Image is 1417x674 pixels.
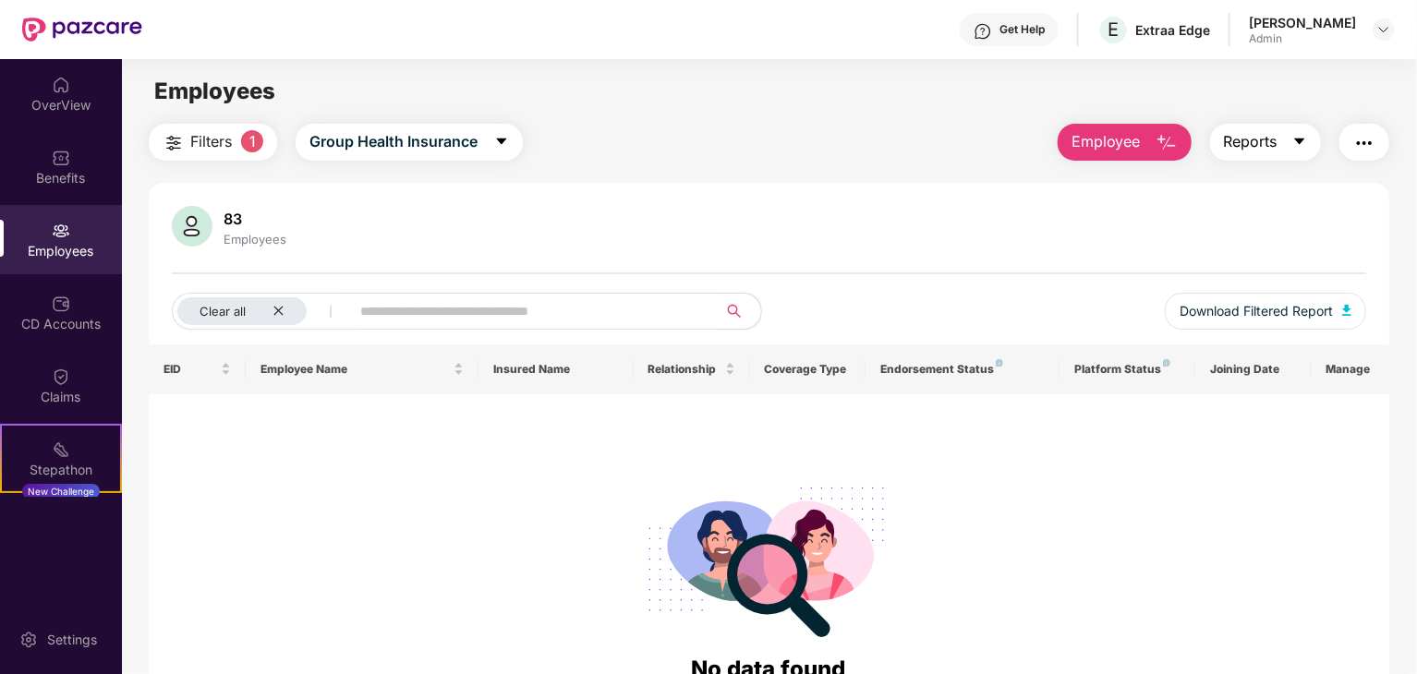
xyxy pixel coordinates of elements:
span: Relationship [648,362,721,377]
span: Filters [190,130,232,153]
th: EID [149,344,246,394]
span: caret-down [1292,134,1307,150]
span: Employee Name [260,362,450,377]
span: 1 [241,130,263,152]
img: svg+xml;base64,PHN2ZyBpZD0iQmVuZWZpdHMiIHhtbG5zPSJodHRwOi8vd3d3LnczLm9yZy8yMDAwL3N2ZyIgd2lkdGg9Ij... [52,149,70,167]
button: Employee [1058,124,1192,161]
th: Insured Name [478,344,634,394]
img: svg+xml;base64,PHN2ZyBpZD0iSG9tZSIgeG1sbnM9Imh0dHA6Ly93d3cudzMub3JnLzIwMDAvc3ZnIiB3aWR0aD0iMjAiIG... [52,76,70,94]
div: Admin [1249,31,1356,46]
button: Reportscaret-down [1210,124,1321,161]
button: Filters1 [149,124,277,161]
img: New Pazcare Logo [22,18,142,42]
span: Download Filtered Report [1180,301,1333,321]
div: [PERSON_NAME] [1249,14,1356,31]
img: svg+xml;base64,PHN2ZyBpZD0iQ2xhaW0iIHhtbG5zPSJodHRwOi8vd3d3LnczLm9yZy8yMDAwL3N2ZyIgd2lkdGg9IjIwIi... [52,367,70,386]
img: svg+xml;base64,PHN2ZyB4bWxucz0iaHR0cDovL3d3dy53My5vcmcvMjAwMC9zdmciIHdpZHRoPSIyNCIgaGVpZ2h0PSIyNC... [163,132,185,154]
img: svg+xml;base64,PHN2ZyBpZD0iRW1wbG95ZWVzIiB4bWxucz0iaHR0cDovL3d3dy53My5vcmcvMjAwMC9zdmciIHdpZHRoPS... [52,222,70,240]
div: Platform Status [1074,362,1181,377]
img: svg+xml;base64,PHN2ZyB4bWxucz0iaHR0cDovL3d3dy53My5vcmcvMjAwMC9zdmciIHhtbG5zOnhsaW5rPSJodHRwOi8vd3... [172,206,212,247]
div: Extraa Edge [1135,21,1210,39]
img: svg+xml;base64,PHN2ZyBpZD0iU2V0dGluZy0yMHgyMCIgeG1sbnM9Imh0dHA6Ly93d3cudzMub3JnLzIwMDAvc3ZnIiB3aW... [19,631,38,649]
img: svg+xml;base64,PHN2ZyB4bWxucz0iaHR0cDovL3d3dy53My5vcmcvMjAwMC9zdmciIHdpZHRoPSI4IiBoZWlnaHQ9IjgiIH... [996,359,1003,367]
img: svg+xml;base64,PHN2ZyBpZD0iSGVscC0zMngzMiIgeG1sbnM9Imh0dHA6Ly93d3cudzMub3JnLzIwMDAvc3ZnIiB3aWR0aD... [974,22,992,41]
div: Settings [42,631,103,649]
span: E [1108,18,1120,41]
th: Coverage Type [750,344,866,394]
th: Employee Name [246,344,478,394]
img: svg+xml;base64,PHN2ZyBpZD0iRHJvcGRvd24tMzJ4MzIiIHhtbG5zPSJodHRwOi8vd3d3LnczLm9yZy8yMDAwL3N2ZyIgd2... [1376,22,1391,37]
span: close [272,305,285,317]
img: svg+xml;base64,PHN2ZyB4bWxucz0iaHR0cDovL3d3dy53My5vcmcvMjAwMC9zdmciIHhtbG5zOnhsaW5rPSJodHRwOi8vd3... [1342,305,1351,316]
th: Manage [1312,344,1389,394]
div: Get Help [999,22,1045,37]
img: svg+xml;base64,PHN2ZyBpZD0iQ0RfQWNjb3VudHMiIGRhdGEtbmFtZT0iQ0QgQWNjb3VudHMiIHhtbG5zPSJodHRwOi8vd3... [52,295,70,313]
span: EID [163,362,217,377]
span: Employee [1072,130,1141,153]
div: New Challenge [22,484,100,499]
img: svg+xml;base64,PHN2ZyB4bWxucz0iaHR0cDovL3d3dy53My5vcmcvMjAwMC9zdmciIHhtbG5zOnhsaW5rPSJodHRwOi8vd3... [1156,132,1178,154]
span: Reports [1224,130,1278,153]
th: Joining Date [1195,344,1312,394]
button: search [716,293,762,330]
div: Employees [220,232,290,247]
span: caret-down [494,134,509,150]
span: Clear all [200,304,246,319]
span: Group Health Insurance [309,130,478,153]
button: Group Health Insurancecaret-down [296,124,523,161]
span: search [716,304,752,319]
span: Employees [154,78,275,104]
img: svg+xml;base64,PHN2ZyB4bWxucz0iaHR0cDovL3d3dy53My5vcmcvMjAwMC9zdmciIHdpZHRoPSIyMSIgaGVpZ2h0PSIyMC... [52,440,70,459]
div: 83 [220,210,290,228]
button: Download Filtered Report [1165,293,1366,330]
img: svg+xml;base64,PHN2ZyB4bWxucz0iaHR0cDovL3d3dy53My5vcmcvMjAwMC9zdmciIHdpZHRoPSIyODgiIGhlaWdodD0iMj... [636,464,902,652]
div: Stepathon [2,461,120,479]
button: Clear allclose [172,293,357,330]
img: svg+xml;base64,PHN2ZyB4bWxucz0iaHR0cDovL3d3dy53My5vcmcvMjAwMC9zdmciIHdpZHRoPSIyNCIgaGVpZ2h0PSIyNC... [1353,132,1375,154]
div: Endorsement Status [880,362,1045,377]
img: svg+xml;base64,PHN2ZyB4bWxucz0iaHR0cDovL3d3dy53My5vcmcvMjAwMC9zdmciIHdpZHRoPSI4IiBoZWlnaHQ9IjgiIH... [1163,359,1170,367]
th: Relationship [634,344,750,394]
